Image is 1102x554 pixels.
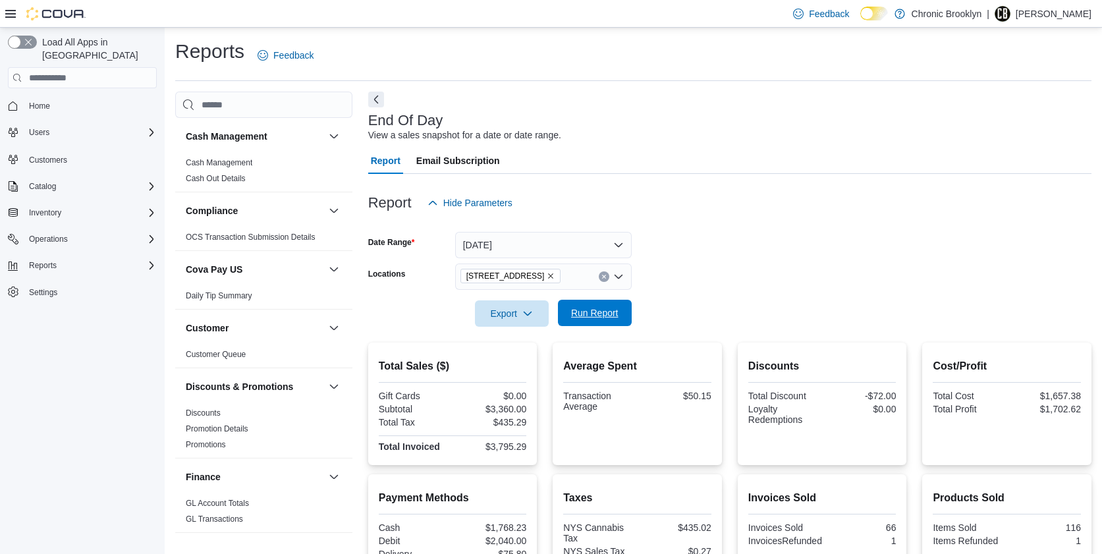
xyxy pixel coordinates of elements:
div: Total Discount [748,391,819,401]
span: Operations [29,234,68,244]
span: Export [483,300,541,327]
a: Settings [24,285,63,300]
span: Users [24,125,157,140]
label: Date Range [368,237,415,248]
button: [DATE] [455,232,632,258]
div: Compliance [175,229,352,250]
div: Cash [379,522,450,533]
div: InvoicesRefunded [748,536,822,546]
span: Hide Parameters [443,196,512,209]
button: Cash Management [186,130,323,143]
button: Remove 483 3rd Ave from selection in this group [547,272,555,280]
h2: Invoices Sold [748,490,896,506]
button: Finance [326,469,342,485]
button: Hide Parameters [422,190,518,216]
div: 116 [1010,522,1081,533]
button: Catalog [3,177,162,196]
div: Customer [175,346,352,368]
h3: Customer [186,321,229,335]
span: Promotion Details [186,424,248,434]
div: Ned Farrell [995,6,1010,22]
span: Run Report [571,306,619,319]
h3: Cova Pay US [186,263,242,276]
span: Cash Management [186,157,252,168]
button: Home [3,96,162,115]
button: Cova Pay US [326,262,342,277]
button: Users [3,123,162,142]
h2: Cost/Profit [933,358,1081,374]
div: -$72.00 [825,391,896,401]
span: Settings [24,284,157,300]
div: $0.00 [455,391,526,401]
a: Customer Queue [186,350,246,359]
span: 483 3rd Ave [460,269,561,283]
span: Settings [29,287,57,298]
button: Cova Pay US [186,263,323,276]
span: Feedback [809,7,849,20]
div: 66 [825,522,896,533]
div: $3,360.00 [455,404,526,414]
div: Loyalty Redemptions [748,404,819,425]
button: Finance [186,470,323,484]
a: Home [24,98,55,114]
span: Promotions [186,439,226,450]
button: Clear input [599,271,609,282]
span: Reports [24,258,157,273]
span: Cash Out Details [186,173,246,184]
button: Catalog [24,179,61,194]
button: Customers [3,150,162,169]
div: Cash Management [175,155,352,192]
button: Settings [3,283,162,302]
h2: Average Spent [563,358,711,374]
div: $3,795.29 [455,441,526,452]
button: Run Report [558,300,632,326]
button: Compliance [326,203,342,219]
div: $2,040.00 [455,536,526,546]
button: Operations [24,231,73,247]
h2: Discounts [748,358,896,374]
div: Items Sold [933,522,1004,533]
a: GL Transactions [186,514,243,524]
span: Home [29,101,50,111]
span: Dark Mode [860,20,861,21]
div: $0.00 [825,404,896,414]
p: Chronic Brooklyn [912,6,982,22]
a: Customers [24,152,72,168]
span: GL Account Totals [186,498,249,509]
a: Feedback [788,1,854,27]
span: Daily Tip Summary [186,291,252,301]
span: Home [24,97,157,114]
h3: End Of Day [368,113,443,128]
span: Reports [29,260,57,271]
span: Load All Apps in [GEOGRAPHIC_DATA] [37,36,157,62]
h2: Products Sold [933,490,1081,506]
button: Customer [186,321,323,335]
div: $1,768.23 [455,522,526,533]
h1: Reports [175,38,244,65]
button: Reports [24,258,62,273]
h3: Cash Management [186,130,267,143]
span: GL Transactions [186,514,243,524]
div: Subtotal [379,404,450,414]
div: Total Cost [933,391,1004,401]
span: Customer Queue [186,349,246,360]
span: Customers [24,151,157,167]
div: 1 [1010,536,1081,546]
a: Feedback [252,42,319,69]
button: Users [24,125,55,140]
strong: Total Invoiced [379,441,440,452]
span: Report [371,148,400,174]
button: Operations [3,230,162,248]
button: Inventory [3,204,162,222]
div: Total Tax [379,417,450,428]
div: $435.02 [640,522,711,533]
div: Invoices Sold [748,522,819,533]
span: Inventory [29,208,61,218]
p: [PERSON_NAME] [1016,6,1091,22]
h3: Report [368,195,412,211]
div: 1 [827,536,896,546]
a: Discounts [186,408,221,418]
div: NYS Cannabis Tax [563,522,634,543]
div: Gift Cards [379,391,450,401]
